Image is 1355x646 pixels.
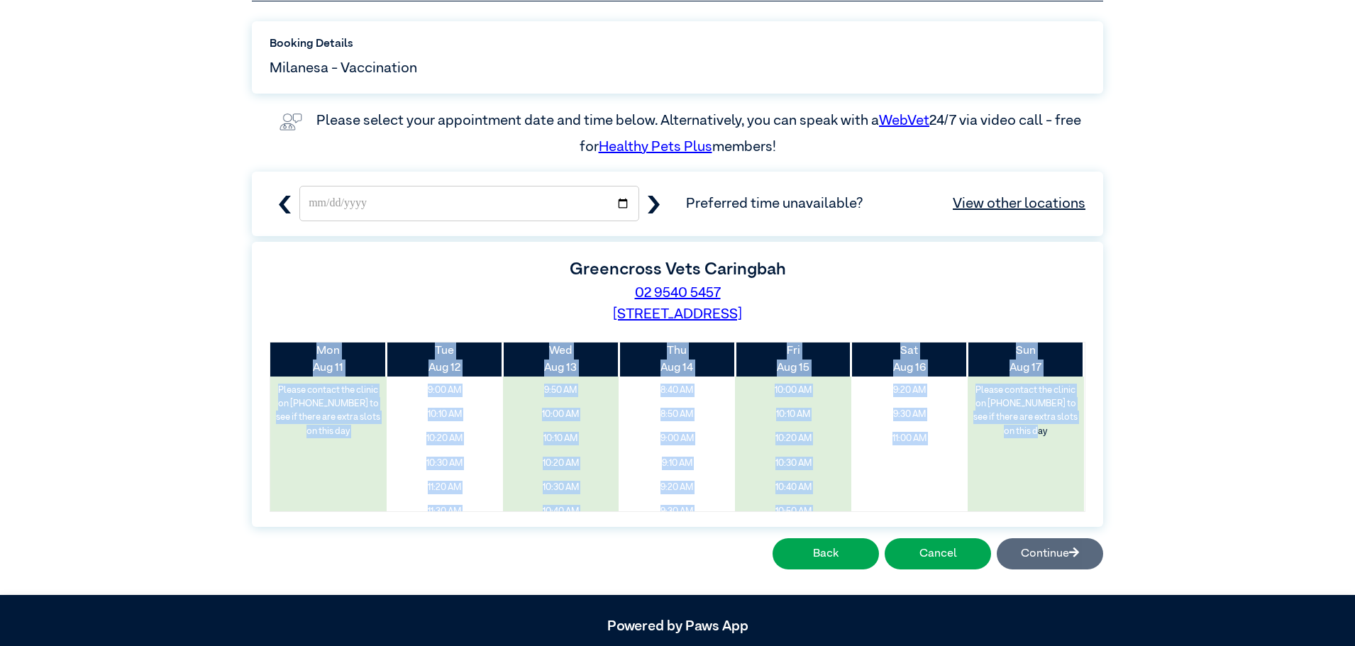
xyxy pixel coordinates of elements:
h5: Powered by Paws App [252,618,1103,635]
span: 10:20 AM [392,428,498,449]
a: WebVet [879,113,929,128]
span: 11:00 AM [856,428,963,449]
span: 10:10 AM [508,428,614,449]
span: 9:50 AM [508,380,614,401]
span: 10:20 AM [508,453,614,474]
a: [STREET_ADDRESS] [613,307,742,321]
span: Milanesa - Vaccination [270,57,417,79]
a: 02 9540 5457 [635,286,721,300]
span: 10:10 AM [740,404,846,425]
span: 10:40 AM [740,477,846,498]
a: Healthy Pets Plus [599,140,712,154]
label: Please contact the clinic on [PHONE_NUMBER] to see if there are extra slots on this day [969,380,1083,442]
label: Greencross Vets Caringbah [570,261,786,278]
span: 10:10 AM [392,404,498,425]
th: Aug 17 [968,343,1084,377]
span: 10:00 AM [740,380,846,401]
th: Aug 11 [270,343,387,377]
span: 11:30 AM [392,501,498,522]
a: View other locations [953,193,1085,214]
label: Booking Details [270,35,1085,52]
span: 10:20 AM [740,428,846,449]
span: 9:20 AM [624,477,730,498]
button: Cancel [885,538,991,569]
span: 10:30 AM [740,453,846,474]
span: 9:00 AM [624,428,730,449]
span: 8:50 AM [624,404,730,425]
th: Aug 12 [387,343,503,377]
span: 10:50 AM [740,501,846,522]
span: Preferred time unavailable? [686,193,1085,214]
span: 9:10 AM [624,453,730,474]
span: 10:00 AM [508,404,614,425]
label: Please select your appointment date and time below. Alternatively, you can speak with a 24/7 via ... [316,113,1084,153]
span: 10:40 AM [508,501,614,522]
button: Back [773,538,879,569]
span: 9:30 AM [856,404,963,425]
span: 11:20 AM [392,477,498,498]
span: 10:30 AM [508,477,614,498]
span: 9:20 AM [856,380,963,401]
span: 9:00 AM [392,380,498,401]
th: Aug 16 [851,343,968,377]
label: Please contact the clinic on [PHONE_NUMBER] to see if there are extra slots on this day [272,380,385,442]
th: Aug 13 [503,343,619,377]
span: 9:30 AM [624,501,730,522]
img: vet [274,108,308,136]
th: Aug 14 [619,343,735,377]
th: Aug 15 [735,343,851,377]
span: 10:30 AM [392,453,498,474]
span: 8:40 AM [624,380,730,401]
